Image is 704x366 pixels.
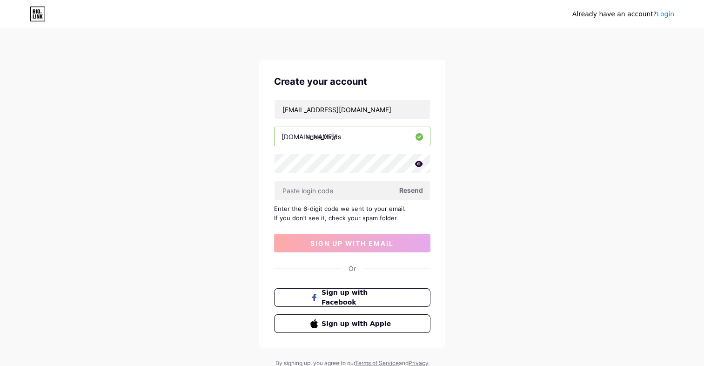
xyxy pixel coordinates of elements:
button: sign up with email [274,234,430,252]
input: username [275,127,430,146]
div: Enter the 6-digit code we sent to your email. If you don’t see it, check your spam folder. [274,204,430,223]
input: Paste login code [275,181,430,200]
input: Email [275,100,430,119]
span: Resend [399,185,423,195]
div: [DOMAIN_NAME]/ [282,132,336,142]
button: Sign up with Facebook [274,288,430,307]
a: Login [657,10,674,18]
span: Sign up with Apple [322,319,394,329]
div: Create your account [274,75,430,88]
button: Sign up with Apple [274,314,430,333]
div: Already have an account? [572,9,674,19]
span: Sign up with Facebook [322,288,394,307]
div: Or [349,264,356,273]
span: sign up with email [310,239,394,247]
